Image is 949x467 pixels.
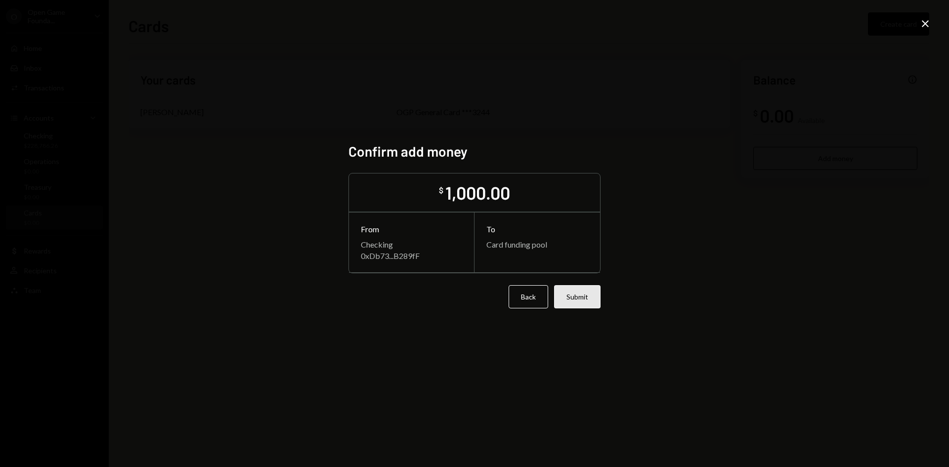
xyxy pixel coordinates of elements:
h2: Confirm add money [348,142,601,161]
div: Checking [361,240,462,249]
button: Submit [554,285,601,308]
div: To [486,224,588,234]
div: From [361,224,462,234]
div: 0xDb73...B289fF [361,251,462,260]
div: $ [439,185,443,195]
div: Card funding pool [486,240,588,249]
button: Back [509,285,548,308]
div: 1,000.00 [445,181,510,204]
